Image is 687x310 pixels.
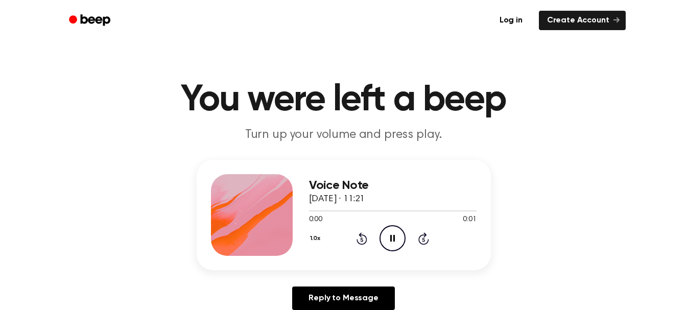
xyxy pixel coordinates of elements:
span: 0:00 [309,214,322,225]
a: Reply to Message [292,287,394,310]
h3: Voice Note [309,179,477,193]
button: 1.0x [309,230,324,247]
p: Turn up your volume and press play. [148,127,540,144]
span: 0:01 [463,214,476,225]
h1: You were left a beep [82,82,605,118]
a: Beep [62,11,120,31]
span: [DATE] · 11:21 [309,195,365,204]
a: Log in [489,9,533,32]
a: Create Account [539,11,626,30]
